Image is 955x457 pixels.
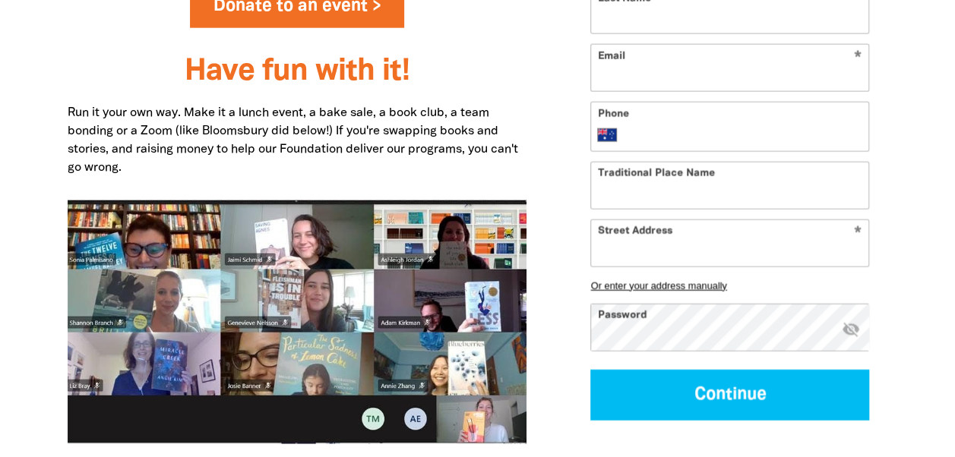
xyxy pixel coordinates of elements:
i: Hide password [841,320,859,338]
button: visibility_off [841,320,859,340]
button: Continue [590,370,869,421]
button: Or enter your address manually [590,280,869,292]
span: Have fun with it! [185,58,410,86]
p: Run it your own way. Make it a lunch event, a bake sale, a book club, a team bonding or a Zoom (l... [68,104,527,177]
